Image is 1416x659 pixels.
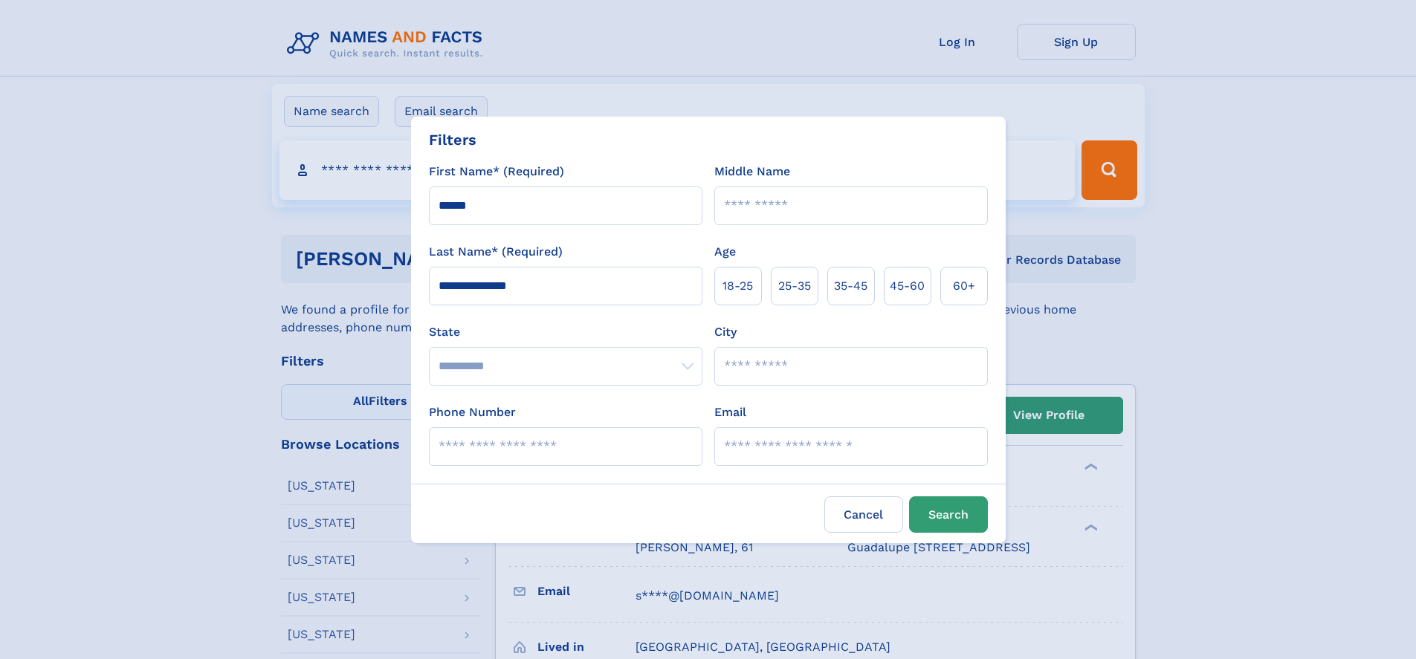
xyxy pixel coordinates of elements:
label: Middle Name [714,163,790,181]
span: 60+ [953,277,975,295]
label: State [429,323,702,341]
span: 45‑60 [890,277,925,295]
label: City [714,323,737,341]
label: Last Name* (Required) [429,243,563,261]
label: Email [714,403,746,421]
span: 35‑45 [834,277,867,295]
label: Cancel [824,496,903,533]
label: Age [714,243,736,261]
label: Phone Number [429,403,516,421]
span: 25‑35 [778,277,811,295]
button: Search [909,496,988,533]
div: Filters [429,129,476,151]
span: 18‑25 [722,277,753,295]
label: First Name* (Required) [429,163,564,181]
